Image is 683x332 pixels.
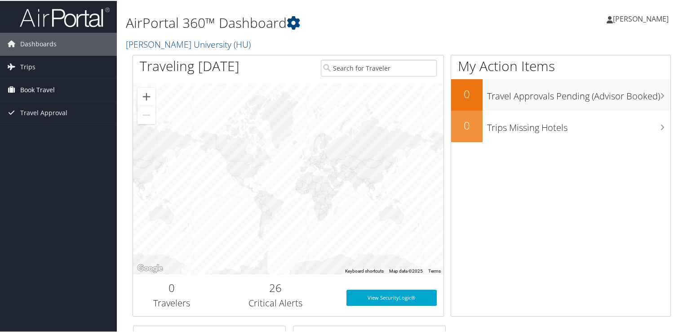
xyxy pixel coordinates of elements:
[20,32,57,54] span: Dashboards
[451,56,670,75] h1: My Action Items
[137,105,155,123] button: Zoom out
[20,55,35,77] span: Trips
[451,117,483,132] h2: 0
[135,262,165,274] a: Open this area in Google Maps (opens a new window)
[613,13,669,23] span: [PERSON_NAME]
[428,268,441,273] a: Terms (opens in new tab)
[345,267,384,274] button: Keyboard shortcuts
[140,279,204,295] h2: 0
[217,279,333,295] h2: 26
[137,87,155,105] button: Zoom in
[607,4,678,31] a: [PERSON_NAME]
[451,85,483,101] h2: 0
[126,37,253,49] a: [PERSON_NAME] University (HU)
[20,101,67,123] span: Travel Approval
[126,13,494,31] h1: AirPortal 360™ Dashboard
[140,56,239,75] h1: Traveling [DATE]
[487,85,670,102] h3: Travel Approvals Pending (Advisor Booked)
[217,296,333,309] h3: Critical Alerts
[451,110,670,141] a: 0Trips Missing Hotels
[321,59,437,76] input: Search for Traveler
[20,6,110,27] img: airportal-logo.png
[346,289,436,305] a: View SecurityLogic®
[140,296,204,309] h3: Travelers
[20,78,55,100] span: Book Travel
[451,78,670,110] a: 0Travel Approvals Pending (Advisor Booked)
[135,262,165,274] img: Google
[487,116,670,133] h3: Trips Missing Hotels
[389,268,423,273] span: Map data ©2025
